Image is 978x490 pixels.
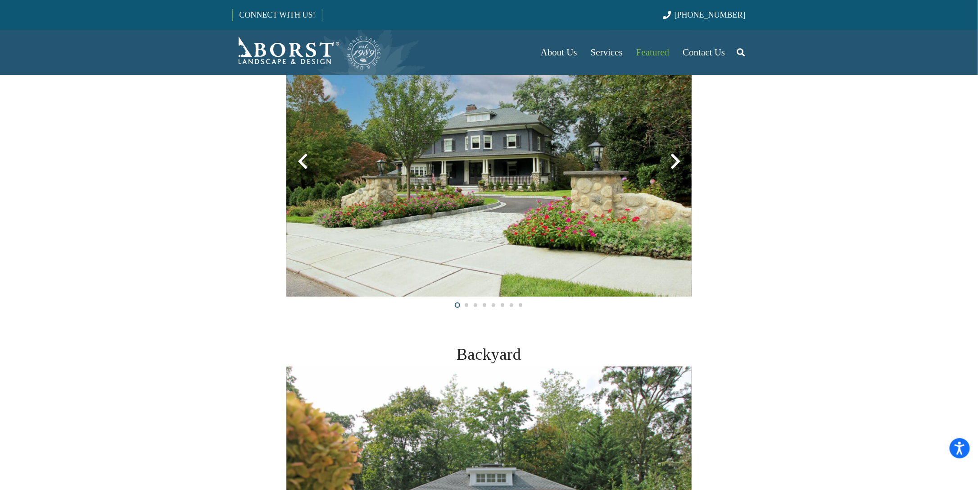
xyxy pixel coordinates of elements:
span: Services [591,47,623,58]
a: CONNECT WITH US! [233,4,321,26]
span: About Us [541,47,577,58]
a: Borst-Logo [232,34,382,70]
a: Contact Us [676,30,732,75]
a: Featured [629,30,676,75]
h2: Backyard [286,342,692,366]
span: [PHONE_NUMBER] [675,10,746,19]
a: Services [584,30,629,75]
span: Featured [636,47,669,58]
a: Search [732,41,750,64]
a: About Us [534,30,584,75]
span: Contact Us [683,47,725,58]
a: [PHONE_NUMBER] [663,10,746,19]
